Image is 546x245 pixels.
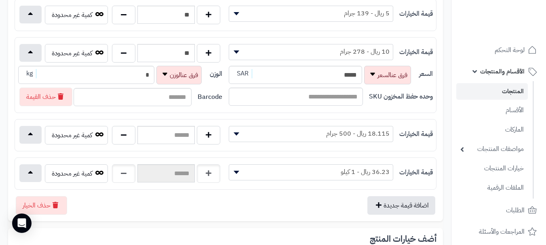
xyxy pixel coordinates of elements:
[479,226,525,237] span: المراجعات والأسئلة
[229,46,393,58] span: 10 ريال - 278 جرام
[229,6,393,22] span: 5 ريال - 139 جرام
[456,140,528,158] a: مواصفات المنتجات
[456,83,528,100] a: المنتجات
[399,48,433,57] label: قيمة الخيارات
[15,235,436,244] h3: أضف خيارات المنتج
[23,69,36,78] span: kg
[210,69,222,79] label: الوزن
[16,196,67,215] button: حذف الخيار
[456,160,528,177] a: خيارات المنتجات
[399,130,433,139] label: قيمة الخيارات
[229,7,393,19] span: 5 ريال - 139 جرام
[399,9,433,19] label: قيمة الخيارات
[456,40,541,60] a: لوحة التحكم
[367,196,435,215] button: اضافة قيمة جديدة
[456,102,528,119] a: الأقسام
[229,126,393,142] span: 18.115 ريال - 500 جرام
[399,168,433,177] label: قيمة الخيارات
[419,69,433,79] label: السعر
[456,201,541,220] a: الطلبات
[495,44,525,56] span: لوحة التحكم
[229,166,393,178] span: 36.23 ريال - 1 كيلو
[456,222,541,241] a: المراجعات والأسئلة
[480,66,525,77] span: الأقسام والمنتجات
[491,23,538,40] img: logo-2.png
[12,214,32,233] div: Open Intercom Messenger
[229,44,393,60] span: 10 ريال - 278 جرام
[369,92,433,101] label: وحده حفظ المخزون SKU
[198,92,222,102] label: Barcode
[234,69,252,78] span: SAR
[229,164,393,180] span: 36.23 ريال - 1 كيلو
[19,88,72,106] button: حذف القيمة
[506,205,525,216] span: الطلبات
[456,121,528,138] a: الماركات
[229,128,393,140] span: 18.115 ريال - 500 جرام
[456,179,528,197] a: الملفات الرقمية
